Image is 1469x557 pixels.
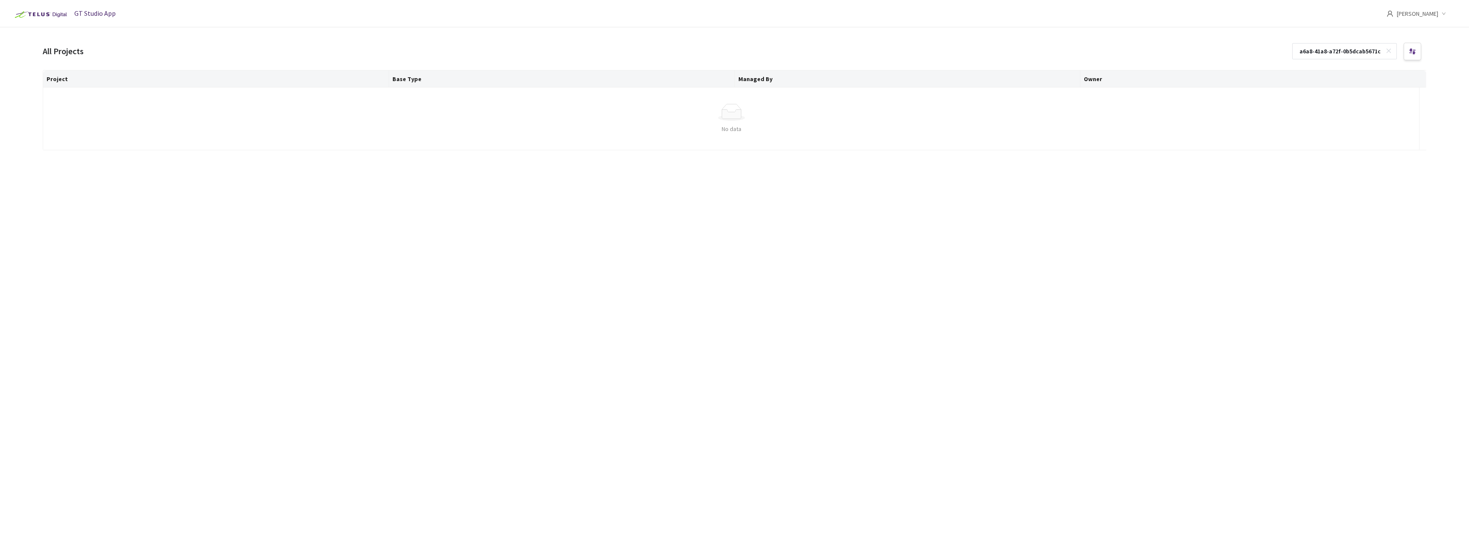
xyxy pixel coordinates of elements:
th: Owner [1080,70,1426,87]
th: Project [43,70,389,87]
div: No data [50,124,1413,134]
img: Telus [10,8,70,21]
span: down [1442,12,1446,16]
input: Search [1295,44,1386,59]
span: GT Studio App [74,9,116,17]
th: Base Type [389,70,735,87]
div: All Projects [43,44,84,58]
th: Managed By [735,70,1081,87]
span: user [1387,10,1393,17]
